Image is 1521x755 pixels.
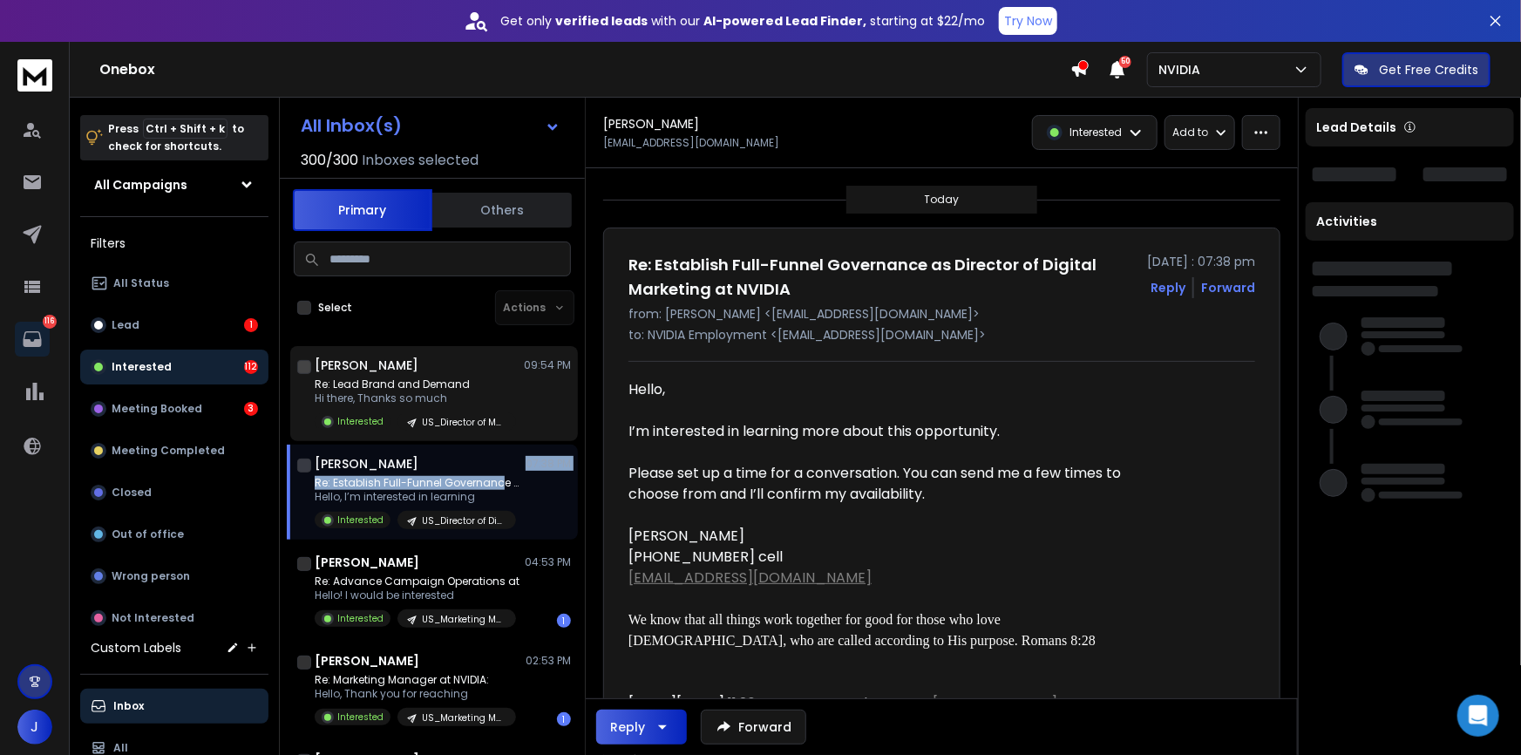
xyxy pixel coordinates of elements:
button: Not Interested [80,601,268,636]
img: logo [17,59,52,92]
p: Inbox [113,699,144,713]
div: Please set up a time for a conversation. You can send me a few times to choose from and I’ll conf... [628,463,1137,651]
p: All Status [113,276,169,290]
button: Get Free Credits [1342,52,1490,87]
strong: verified leads [555,12,648,30]
p: 07:38 PM [526,457,571,471]
button: All Status [80,266,268,301]
p: [DATE] : 07:38 pm [1147,253,1255,270]
button: Closed [80,475,268,510]
button: Primary [293,189,432,231]
button: Inbox [80,689,268,724]
button: All Campaigns [80,167,268,202]
h1: Onebox [99,59,1070,80]
h1: [PERSON_NAME] [603,115,699,133]
p: from: [PERSON_NAME] <[EMAIL_ADDRESS][DOMAIN_NAME]> [628,305,1255,323]
p: US_Marketing Manager_10(15/8) [422,613,506,626]
span: 50 [1119,56,1131,68]
h1: Re: Establish Full-Funnel Governance as Director of Digital Marketing at NVIDIA [628,253,1137,302]
p: Press to check for shortcuts. [108,120,244,155]
p: to: NVIDIA Employment <[EMAIL_ADDRESS][DOMAIN_NAME]> [628,326,1255,343]
div: [PERSON_NAME] [628,526,1137,651]
div: 112 [244,360,258,374]
p: Hi there, Thanks so much [315,391,516,405]
p: Lead [112,318,139,332]
label: Select [318,301,352,315]
p: Meeting Completed [112,444,225,458]
button: J [17,710,52,745]
p: NVIDIA [1158,61,1207,78]
p: Interested [337,612,384,625]
p: Re: Lead Brand and Demand [315,377,516,391]
h1: [PERSON_NAME] [315,357,418,374]
font: We know that all things work together for good for those who love [DEMOGRAPHIC_DATA], who are cal... [628,612,1096,648]
button: Try Now [999,7,1057,35]
span: Ctrl + Shift + k [143,119,227,139]
p: Interested [337,514,384,527]
button: Others [432,191,572,229]
p: Try Now [1004,12,1052,30]
p: All [113,741,128,755]
p: Out of office [112,527,184,541]
p: Re: Marketing Manager at NVIDIA: [315,673,516,687]
p: Interested [112,360,172,374]
button: Meeting Booked3 [80,391,268,426]
div: Open Intercom Messenger [1457,695,1499,737]
span: 300 / 300 [301,150,358,171]
h1: [PERSON_NAME] [315,455,418,473]
h1: All Campaigns [94,176,187,194]
p: Wrong person [112,569,190,583]
a: [EMAIL_ADDRESS][DOMAIN_NAME] [628,568,872,588]
button: Reply [596,710,687,745]
p: Re: Advance Campaign Operations at [315,575,519,588]
p: Interested [1069,126,1122,139]
p: Hello, Thank you for reaching [315,687,516,701]
strong: AI-powered Lead Finder, [703,12,866,30]
p: 04:53 PM [525,555,571,569]
p: Meeting Booked [112,402,202,416]
p: Interested [337,415,384,428]
p: US_Director of Marketing_14(15/8) [422,416,506,429]
p: Closed [112,486,152,500]
h1: All Inbox(s) [301,117,402,134]
a: 116 [15,322,50,357]
div: 1 [557,712,571,726]
div: 3 [244,402,258,416]
button: Wrong person [80,559,268,594]
p: US_Marketing Manager_10(15/8) [422,711,506,724]
button: Interested112 [80,350,268,384]
h1: [PERSON_NAME] [315,652,419,670]
button: Meeting Completed [80,433,268,468]
p: Not Interested [112,611,194,625]
h3: Inboxes selected [362,150,479,171]
h3: Filters [80,231,268,255]
p: Today [925,193,960,207]
h1: [PERSON_NAME] [315,554,419,571]
button: Forward [701,710,806,745]
p: Get Free Credits [1379,61,1478,78]
p: Hello! I would be interested [315,588,519,602]
p: [EMAIL_ADDRESS][DOMAIN_NAME] [603,136,779,150]
div: I’m interested in learning more about this opportunity. [628,421,1137,442]
div: 1 [244,318,258,332]
button: Reply [1151,279,1185,296]
div: [DATE][DATE] 11:20 AM NVIDIA Employment < > wrote: [628,693,1137,735]
div: [PHONE_NUMBER] cell [628,547,1137,568]
p: Hello, I’m interested in learning [315,490,524,504]
h3: Custom Labels [91,639,181,656]
p: Lead Details [1316,119,1396,136]
p: Re: Establish Full-Funnel Governance as [315,476,524,490]
p: US_Director of Digital Marketing_22(15/8) [422,514,506,527]
p: 09:54 PM [524,358,571,372]
div: Forward [1201,279,1255,296]
p: 02:53 PM [526,654,571,668]
p: Get only with our starting at $22/mo [500,12,985,30]
p: 116 [43,315,57,329]
div: Reply [610,718,645,736]
p: Add to [1172,126,1208,139]
p: Interested [337,711,384,724]
div: Activities [1306,202,1514,241]
div: Hello, [628,379,1137,400]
